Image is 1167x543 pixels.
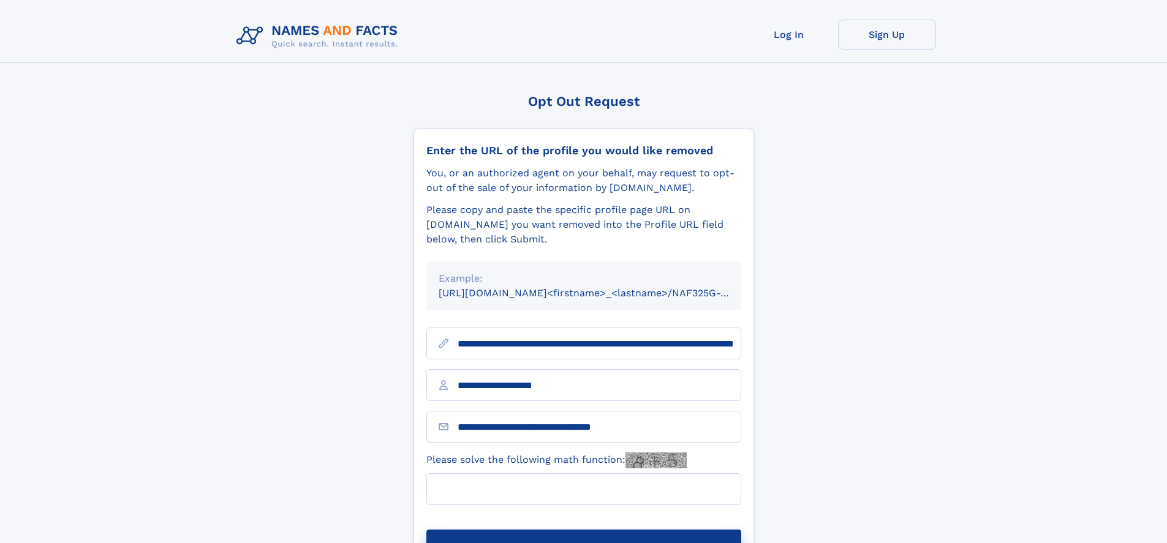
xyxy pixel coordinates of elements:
[426,452,687,468] label: Please solve the following math function:
[232,20,408,53] img: Logo Names and Facts
[426,144,741,157] div: Enter the URL of the profile you would like removed
[426,203,741,247] div: Please copy and paste the specific profile page URL on [DOMAIN_NAME] you want removed into the Pr...
[414,94,754,109] div: Opt Out Request
[426,166,741,195] div: You, or an authorized agent on your behalf, may request to opt-out of the sale of your informatio...
[838,20,936,50] a: Sign Up
[439,287,765,299] small: [URL][DOMAIN_NAME]<firstname>_<lastname>/NAF325G-xxxxxxxx
[439,271,729,286] div: Example:
[740,20,838,50] a: Log In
